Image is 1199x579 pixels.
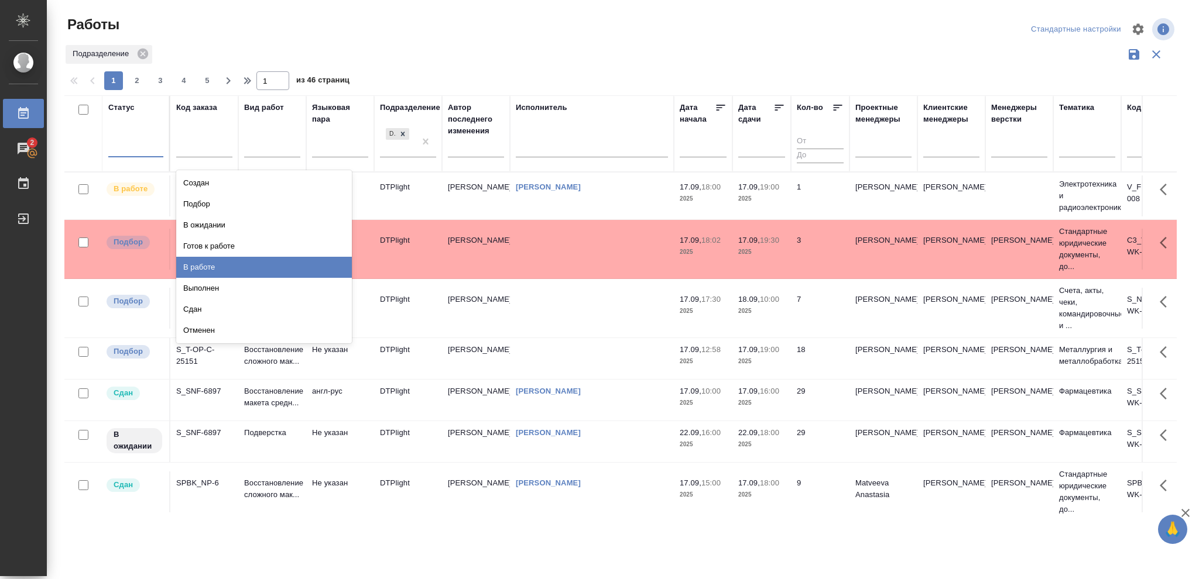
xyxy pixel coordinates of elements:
[738,182,760,191] p: 17.09,
[66,45,152,64] div: Подразделение
[1121,338,1189,379] td: S_T-OP-C-25151-WK-008
[680,489,727,501] p: 2025
[1124,15,1152,43] span: Настроить таблицу
[128,71,146,90] button: 2
[849,229,917,270] td: [PERSON_NAME]
[374,338,442,379] td: DTPlight
[797,135,844,149] input: От
[760,295,779,304] p: 10:00
[105,477,163,493] div: Менеджер проверил работу исполнителя, передает ее на следующий этап
[797,102,823,113] div: Кол-во
[105,235,163,250] div: Можно подбирать исполнителей
[442,229,510,270] td: [PERSON_NAME]
[1059,468,1115,515] p: Стандартные юридические документы, до...
[791,421,849,462] td: 29
[374,380,442,421] td: DTPlight
[176,102,217,113] div: Код заказа
[1059,178,1115,213] p: Электротехника и радиоэлектроника
[917,471,985,512] td: [PERSON_NAME]
[701,387,721,395] p: 10:00
[176,320,352,341] div: Отменен
[849,175,917,216] td: [PERSON_NAME]
[701,478,721,487] p: 15:00
[306,421,374,462] td: Не указан
[374,471,442,512] td: DTPlight
[760,478,779,487] p: 18:00
[151,71,170,90] button: 3
[680,102,715,125] div: Дата начала
[198,75,217,87] span: 5
[176,427,232,439] div: S_SNF-6897
[797,149,844,163] input: До
[114,346,143,357] p: Подбор
[1153,471,1181,499] button: Здесь прячутся важные кнопки
[374,288,442,329] td: DTPlight
[680,439,727,450] p: 2025
[680,246,727,258] p: 2025
[738,246,785,258] p: 2025
[701,182,721,191] p: 18:00
[296,73,350,90] span: из 46 страниц
[738,397,785,409] p: 2025
[442,380,510,421] td: [PERSON_NAME]
[176,344,232,367] div: S_T-OP-C-25151
[738,356,785,367] p: 2025
[1121,471,1189,512] td: SPBK_NP-6-WK-009
[1153,288,1181,316] button: Здесь прячутся важные кнопки
[516,182,581,191] a: [PERSON_NAME]
[849,338,917,379] td: [PERSON_NAME]
[680,305,727,317] p: 2025
[1153,175,1181,204] button: Здесь прячутся важные кнопки
[991,102,1047,125] div: Менеджеры верстки
[516,102,567,113] div: Исполнитель
[73,48,133,60] p: Подразделение
[738,428,760,437] p: 22.09,
[176,257,352,278] div: В работе
[244,344,300,367] p: Восстановление сложного мак...
[917,338,985,379] td: [PERSON_NAME]
[516,428,581,437] a: [PERSON_NAME]
[1127,102,1172,113] div: Код работы
[1163,517,1183,542] span: 🙏
[176,194,352,215] div: Подбор
[1028,20,1124,39] div: split button
[738,439,785,450] p: 2025
[849,380,917,421] td: [PERSON_NAME]
[1158,515,1187,544] button: 🙏
[738,345,760,354] p: 17.09,
[1059,102,1094,113] div: Тематика
[1121,380,1189,421] td: S_SNF-6897-WK-005
[1121,288,1189,329] td: S_NVRT-5208-WK-013
[114,429,155,452] p: В ожидании
[244,102,284,113] div: Вид работ
[680,236,701,244] p: 17.09,
[448,102,504,137] div: Автор последнего изменения
[760,236,779,244] p: 19:30
[791,288,849,329] td: 7
[1121,229,1189,270] td: C3_WF-696-WK-010
[442,471,510,512] td: [PERSON_NAME]
[680,182,701,191] p: 17.09,
[114,387,133,399] p: Сдан
[1059,385,1115,397] p: Фармацевтика
[114,479,133,491] p: Сдан
[701,295,721,304] p: 17:30
[701,428,721,437] p: 16:00
[680,295,701,304] p: 17.09,
[917,175,985,216] td: [PERSON_NAME]
[128,75,146,87] span: 2
[991,344,1047,356] p: [PERSON_NAME]
[105,294,163,309] div: Можно подбирать исполнителей
[849,421,917,462] td: [PERSON_NAME]
[1153,229,1181,257] button: Здесь прячутся важные кнопки
[516,478,581,487] a: [PERSON_NAME]
[849,471,917,512] td: Matveeva Anastasia
[105,385,163,401] div: Менеджер проверил работу исполнителя, передает ее на следующий этап
[105,427,163,454] div: Исполнитель назначен, приступать к работе пока рано
[680,478,701,487] p: 17.09,
[738,478,760,487] p: 17.09,
[701,236,721,244] p: 18:02
[680,193,727,205] p: 2025
[791,380,849,421] td: 29
[760,182,779,191] p: 19:00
